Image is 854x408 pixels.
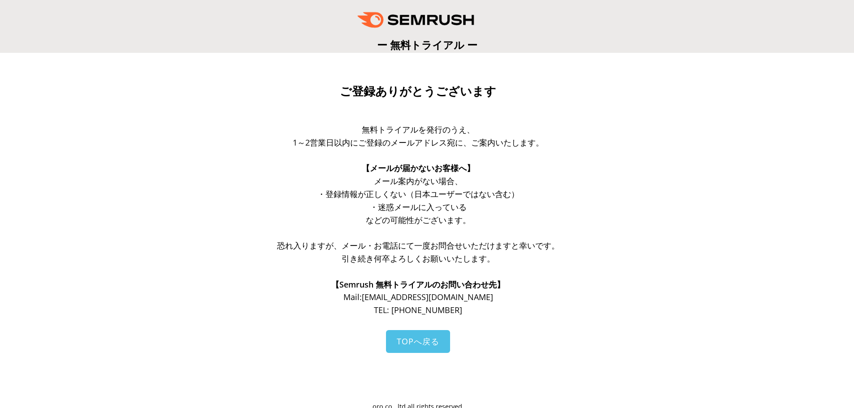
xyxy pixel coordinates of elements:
span: 恐れ入りますが、メール・お電話にて一度お問合せいただけますと幸いです。 [277,240,559,251]
span: 無料トライアルを発行のうえ、 [362,124,475,135]
span: などの可能性がございます。 [366,215,471,225]
span: TOPへ戻る [397,336,439,347]
span: ・迷惑メールに入っている [370,202,467,212]
span: ー 無料トライアル ー [377,38,477,52]
span: 【Semrush 無料トライアルのお問い合わせ先】 [331,279,505,290]
span: ご登録ありがとうございます [340,85,496,98]
span: メール案内がない場合、 [374,176,463,186]
span: ・登録情報が正しくない（日本ユーザーではない含む） [317,189,519,199]
span: 【メールが届かないお客様へ】 [362,163,475,173]
span: 1～2営業日以内にご登録のメールアドレス宛に、ご案内いたします。 [293,137,544,148]
a: TOPへ戻る [386,330,450,353]
span: Mail: [EMAIL_ADDRESS][DOMAIN_NAME] [343,292,493,302]
span: TEL: [PHONE_NUMBER] [374,305,462,315]
span: 引き続き何卒よろしくお願いいたします。 [342,253,495,264]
